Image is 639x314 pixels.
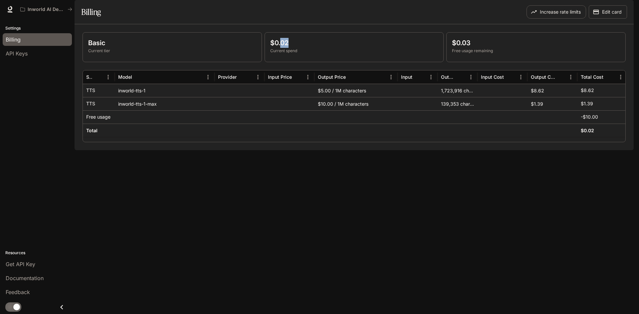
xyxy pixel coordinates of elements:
div: $1.39 [528,97,577,110]
button: Menu [466,72,476,82]
p: Current tier [88,48,256,54]
button: Sort [505,72,515,82]
button: Menu [516,72,526,82]
div: Provider [218,74,237,80]
div: 139,353 characters [438,97,478,110]
button: All workspaces [17,3,75,16]
button: Menu [426,72,436,82]
p: Current spend [270,48,438,54]
p: $0.03 [452,38,620,48]
p: $8.62 [581,87,594,94]
button: Menu [566,72,576,82]
div: inworld-tts-1-max [115,97,215,110]
button: Sort [604,72,614,82]
div: Output Price [318,74,346,80]
p: $0.02 [270,38,438,48]
div: Service [86,74,93,80]
h6: Total [86,127,98,134]
div: $8.62 [528,84,577,97]
button: Increase rate limits [527,5,586,19]
button: Sort [456,72,466,82]
div: $5.00 / 1M characters [315,84,398,97]
p: Free usage remaining [452,48,620,54]
button: Sort [556,72,566,82]
button: Edit card [589,5,627,19]
button: Menu [386,72,396,82]
button: Menu [103,72,113,82]
div: Output Cost [531,74,555,80]
div: Input Price [268,74,292,80]
p: $1.39 [581,100,593,107]
div: Total Cost [581,74,603,80]
div: $10.00 / 1M characters [315,97,398,110]
h6: $0.02 [581,127,594,134]
div: 1,723,916 characters [438,84,478,97]
button: Menu [203,72,213,82]
div: Input Cost [481,74,504,80]
button: Sort [237,72,247,82]
p: TTS [86,87,95,94]
p: TTS [86,100,95,107]
button: Sort [293,72,303,82]
p: -$10.00 [581,114,598,120]
button: Menu [616,72,626,82]
button: Sort [93,72,103,82]
button: Sort [133,72,143,82]
button: Sort [346,72,356,82]
div: Model [118,74,132,80]
p: Inworld AI Demos [28,7,65,12]
div: Output [441,74,455,80]
p: Free usage [86,114,110,120]
button: Menu [253,72,263,82]
h1: Billing [81,5,101,19]
button: Sort [413,72,423,82]
div: inworld-tts-1 [115,84,215,97]
p: Basic [88,38,256,48]
button: Menu [303,72,313,82]
div: Input [401,74,412,80]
